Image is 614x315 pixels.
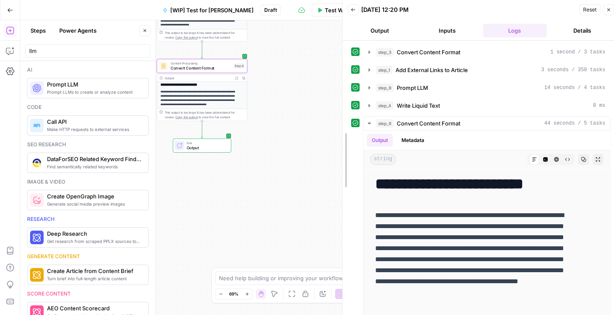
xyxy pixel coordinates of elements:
[27,178,149,186] div: Image & video
[175,36,197,39] span: Copy the output
[54,24,102,37] button: Power Agents
[312,3,368,17] button: Test Workflow
[160,63,166,69] img: o3r9yhbrn24ooq0tey3lueqptmfj
[170,6,254,14] span: [WIP] Test for [PERSON_NAME]
[47,304,141,312] span: AEO Content Scorecard
[27,215,149,223] div: Research
[47,117,141,126] span: Call API
[264,6,277,14] span: Draft
[229,290,238,297] span: 69%
[325,6,363,14] span: Test Workflow
[29,47,147,55] input: Search steps
[47,80,141,89] span: Prompt LLM
[33,159,41,167] img: se7yyxfvbxn2c3qgqs66gfh04cl6
[27,290,149,298] div: Score content
[186,145,226,151] span: Output
[47,229,141,238] span: Deep Research
[165,31,245,40] div: This output is too large & has been abbreviated for review. to view the full content.
[47,89,141,95] span: Prompt LLMs to create or analyze content
[33,196,41,204] img: pyizt6wx4h99f5rkgufsmugliyey
[47,201,141,207] span: Generate social media preview images
[25,24,51,37] button: Steps
[27,141,149,148] div: Seo research
[175,115,197,119] span: Copy the output
[47,275,141,282] span: Turn brief into full-length article content
[27,253,149,260] div: Generate content
[47,238,141,245] span: Get research from scraped PPLX sources to prevent source hallucination
[171,65,231,71] span: Convert Content Format
[201,41,203,58] g: Edge from step_4 to step_6
[27,103,149,111] div: Code
[201,121,203,138] g: Edge from step_6 to end
[47,267,141,275] span: Create Article from Content Brief
[47,126,141,133] span: Make HTTP requests to external services
[47,155,141,163] span: DataForSEO Related Keyword Finder
[165,110,245,120] div: This output is too large & has been abbreviated for review. to view the full content.
[47,163,141,170] span: Find semantically related keywords
[157,139,247,153] div: EndOutput
[186,140,226,145] span: End
[165,75,231,80] div: Output
[233,63,244,68] div: Step 6
[171,61,231,66] span: Content Processing
[158,3,259,17] button: [WIP] Test for [PERSON_NAME]
[47,192,141,201] span: Create OpenGraph Image
[27,66,149,74] div: Ai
